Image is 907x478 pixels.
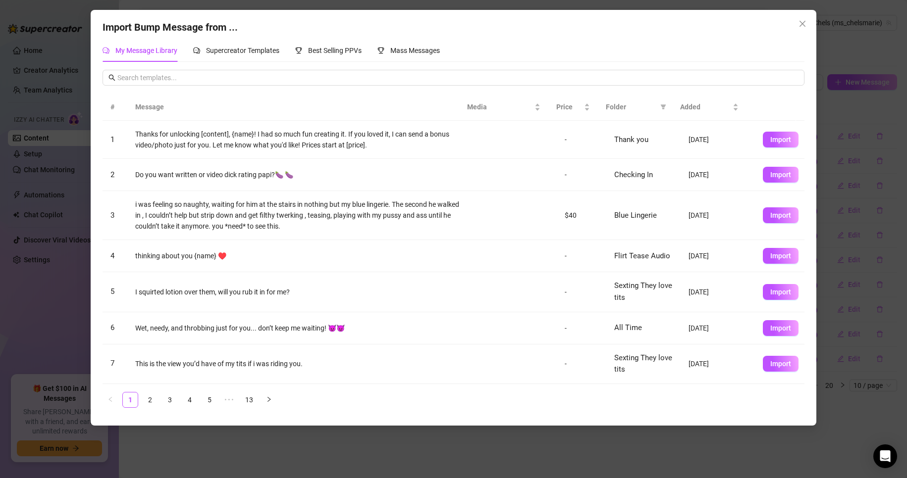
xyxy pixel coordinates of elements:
[770,211,791,219] span: Import
[122,392,138,408] li: 1
[103,94,127,121] th: #
[295,47,302,54] span: trophy
[135,129,460,150] div: Thanks for unlocking [content], {name}! I had so much fun creating it. If you loved it, I can sen...
[115,47,177,54] span: My Message Library
[681,312,755,344] td: [DATE]
[681,344,755,384] td: [DATE]
[795,16,810,32] button: Close
[557,159,606,191] td: -
[557,312,606,344] td: -
[681,272,755,312] td: [DATE]
[135,323,460,334] div: Wet, needy, and throbbing just for you... don’t keep me waiting! 😈😈
[681,240,755,272] td: [DATE]
[681,121,755,159] td: [DATE]
[221,392,237,408] span: •••
[763,207,799,223] button: Import
[763,167,799,183] button: Import
[660,104,666,110] span: filter
[117,72,799,83] input: Search templates...
[770,252,791,260] span: Import
[135,169,460,180] div: Do you want written or video dick rating papi?🍆 🍆
[142,392,158,408] li: 2
[206,47,279,54] span: Supercreator Templates
[763,132,799,147] button: Import
[614,251,670,260] span: Flirt Tease Audio
[110,211,114,220] span: 3
[202,392,217,407] a: 5
[308,47,362,54] span: Best Selling PPVs
[103,21,238,33] span: Import Bump Message from ...
[261,392,277,408] button: right
[108,74,115,81] span: search
[799,20,806,28] span: close
[763,248,799,264] button: Import
[557,121,606,159] td: -
[182,392,197,407] a: 4
[467,101,533,112] span: Media
[123,392,138,407] a: 1
[221,392,237,408] li: Next 5 Pages
[873,444,897,468] div: Open Intercom Messenger
[770,324,791,332] span: Import
[135,199,460,232] div: i was feeling so naughty, waiting for him at the stairs in nothing but my blue lingerie. The seco...
[266,396,272,402] span: right
[110,323,114,332] span: 6
[377,47,384,54] span: trophy
[763,284,799,300] button: Import
[770,136,791,143] span: Import
[770,288,791,296] span: Import
[202,392,217,408] li: 5
[103,47,109,54] span: comment
[658,99,668,114] span: filter
[261,392,277,408] li: Next Page
[681,191,755,240] td: [DATE]
[110,359,114,368] span: 7
[556,101,582,112] span: Price
[241,392,257,408] li: 13
[127,94,459,121] th: Message
[795,20,810,28] span: Close
[135,287,460,297] div: I squirted lotion over them, will you rub it in for me?
[557,191,606,240] td: $40
[606,101,656,112] span: Folder
[557,240,606,272] td: -
[681,159,755,191] td: [DATE]
[103,392,118,408] li: Previous Page
[107,396,113,402] span: left
[672,94,747,121] th: Added
[548,94,598,121] th: Price
[242,392,257,407] a: 13
[614,211,657,220] span: Blue Lingerie
[763,320,799,336] button: Import
[162,392,177,407] a: 3
[614,323,642,332] span: All Time
[103,392,118,408] button: left
[182,392,198,408] li: 4
[557,272,606,312] td: -
[770,360,791,368] span: Import
[162,392,178,408] li: 3
[614,170,653,179] span: Checking In
[135,358,460,369] div: This is the view you’d have of my tits if i was riding you.
[390,47,440,54] span: Mass Messages
[557,384,606,433] td: $30
[763,356,799,372] button: Import
[110,135,114,144] span: 1
[459,94,548,121] th: Media
[110,251,114,260] span: 4
[770,171,791,179] span: Import
[680,101,731,112] span: Added
[143,392,158,407] a: 2
[135,250,460,261] div: thinking about you {name} ♥️
[110,170,114,179] span: 2
[614,281,672,302] span: Sexting They love tits
[681,384,755,433] td: [DATE]
[110,287,114,296] span: 5
[614,353,672,374] span: Sexting They love tits
[193,47,200,54] span: comment
[614,135,648,144] span: Thank you
[557,344,606,384] td: -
